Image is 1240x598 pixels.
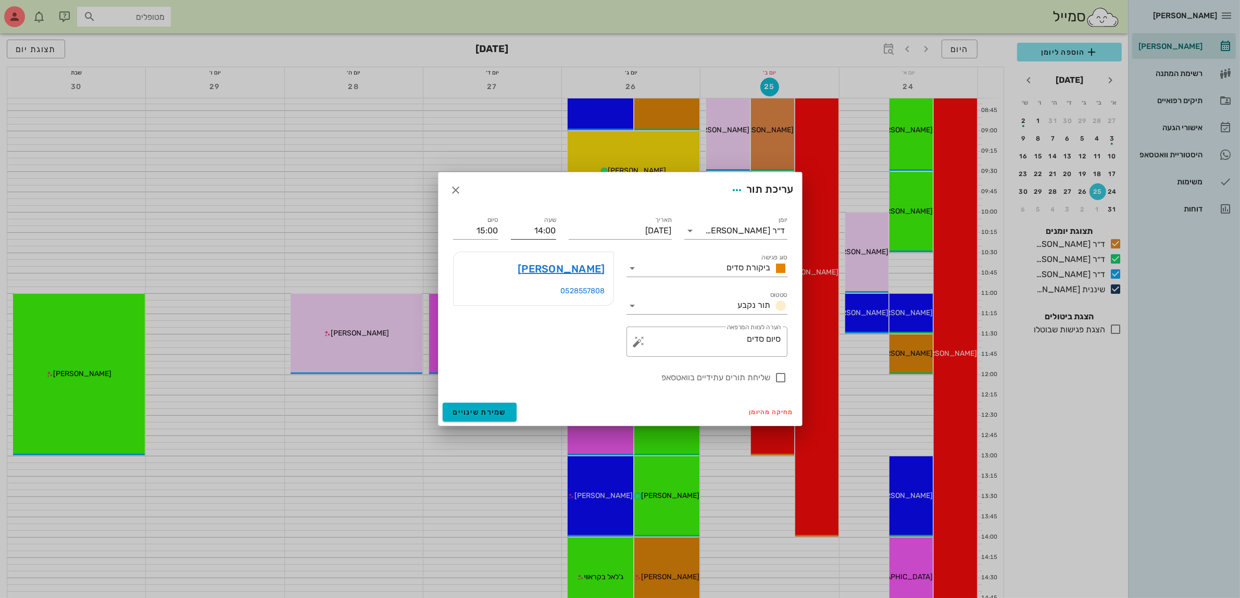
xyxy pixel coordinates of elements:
[706,226,785,235] div: ד״ר [PERSON_NAME]
[727,323,781,331] label: הערה לצוות המרפאה
[749,408,794,416] span: מחיקה מהיומן
[728,181,793,200] div: עריכת תור
[761,254,787,261] label: סוג פגישה
[518,260,605,277] a: [PERSON_NAME]
[738,300,771,310] span: תור נקבע
[453,372,771,383] label: שליחת תורים עתידיים בוואטסאפ
[655,216,672,224] label: תאריך
[561,286,605,295] a: 0528557808
[727,263,771,272] span: ביקורת סדים
[443,403,517,421] button: שמירת שינויים
[627,297,787,314] div: סטטוסתור נקבע
[487,216,498,224] label: סיום
[770,291,787,299] label: סטטוס
[745,405,798,419] button: מחיקה מהיומן
[627,260,787,277] div: סוג פגישהביקורת סדים
[453,408,507,417] span: שמירת שינויים
[684,222,787,239] div: יומןד״ר [PERSON_NAME]
[544,216,556,224] label: שעה
[779,216,787,224] label: יומן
